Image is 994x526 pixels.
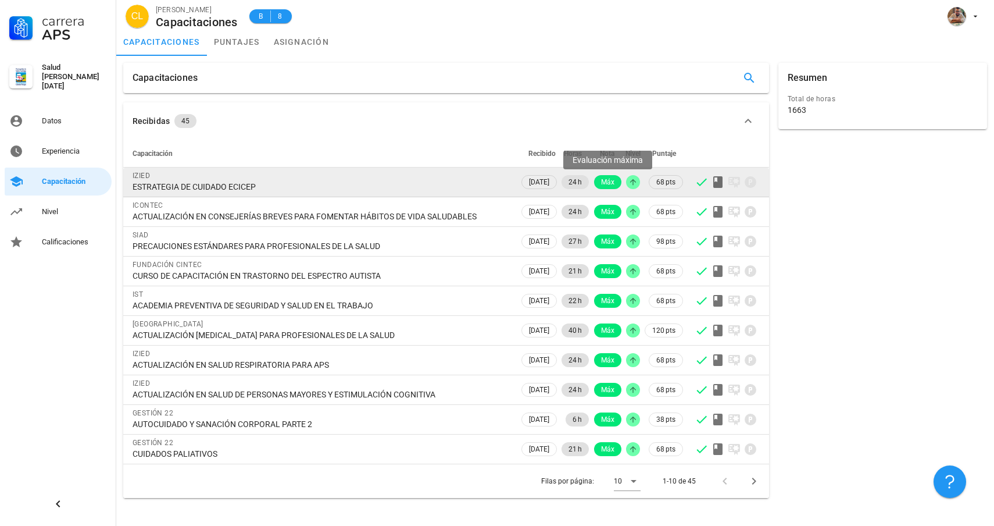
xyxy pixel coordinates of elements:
div: ACADEMIA PREVENTIVA DE SEGURIDAD Y SALUD EN EL TRABAJO [133,300,510,311]
div: Salud [PERSON_NAME][DATE] [42,63,107,91]
div: ACTUALIZACIÓN EN CONSEJERÍAS BREVES PARA FOMENTAR HÁBITOS DE VIDA SALUDABLES [133,211,510,222]
span: [DATE] [529,176,549,189]
div: Experiencia [42,147,107,156]
span: Máx [601,264,614,278]
a: Experiencia [5,137,112,165]
div: 1663 [788,105,806,115]
th: Nivel [624,140,642,168]
span: 68 pts [656,443,675,455]
span: GESTIÓN 22 [133,439,173,447]
span: GESTIÓN 22 [133,409,173,417]
div: Total de horas [788,93,978,105]
span: 22 h [568,294,582,308]
span: 8 [276,10,285,22]
span: 68 pts [656,206,675,218]
div: Carrera [42,14,107,28]
span: 45 [181,114,189,128]
div: Nivel [42,207,107,216]
th: Puntaje [642,140,685,168]
span: FUNDACIÓN CINTEC [133,261,202,269]
span: [GEOGRAPHIC_DATA] [133,320,203,328]
span: 24 h [568,383,582,397]
a: Datos [5,107,112,135]
div: 10 [614,476,622,486]
div: ESTRATEGIA DE CUIDADO ECICEP [133,182,510,192]
button: Página siguiente [743,471,764,492]
span: Máx [601,383,614,397]
div: Calificaciones [42,237,107,247]
span: 24 h [568,175,582,189]
span: ICONTEC [133,201,163,209]
span: [DATE] [529,324,549,337]
span: IZIED [133,172,150,180]
button: Recibidas 45 [123,102,769,140]
a: puntajes [207,28,267,56]
span: Máx [601,175,614,189]
span: 21 h [568,442,582,456]
span: Puntaje [652,150,676,158]
div: 10Filas por página: [614,472,641,491]
span: 68 pts [656,354,675,366]
a: Nivel [5,198,112,226]
span: 68 pts [656,265,675,277]
span: 120 pts [652,325,675,336]
span: 24 h [568,205,582,219]
div: Resumen [788,63,828,93]
span: [DATE] [529,354,549,367]
span: Máx [601,205,614,219]
span: B [256,10,266,22]
div: Capacitación [42,177,107,186]
th: Horas [559,140,591,168]
span: IST [133,290,143,298]
div: CURSO DE CAPACITACIÓN EN TRASTORNO DEL ESPECTRO AUTISTA [133,271,510,281]
span: IZIED [133,379,150,388]
span: [DATE] [529,443,549,456]
span: Capacitación [133,150,173,158]
span: Máx [601,442,614,456]
div: avatar [947,7,966,26]
span: Nivel [625,150,641,158]
span: Nota [600,150,614,158]
span: [DATE] [529,265,549,278]
div: 1-10 de 45 [663,476,696,486]
span: 21 h [568,264,582,278]
span: 6 h [573,413,582,427]
span: [DATE] [529,294,549,307]
span: Recibido [528,150,556,158]
div: CUIDADOS PALIATIVOS [133,449,510,459]
div: APS [42,28,107,42]
span: 38 pts [656,414,675,425]
th: Recibido [519,140,559,168]
div: [PERSON_NAME] [156,4,238,16]
span: 27 h [568,234,582,248]
span: 98 pts [656,236,675,247]
span: IZIED [133,350,150,358]
span: Máx [601,324,614,337]
span: Máx [601,234,614,248]
div: Datos [42,116,107,126]
div: Capacitaciones [156,16,238,29]
span: 68 pts [656,295,675,307]
a: asignación [267,28,337,56]
span: CL [131,5,143,28]
span: 68 pts [656,176,675,188]
span: Horas [564,150,582,158]
span: [DATE] [529,413,549,426]
span: 68 pts [656,384,675,396]
th: Nota [591,140,624,168]
span: [DATE] [529,205,549,218]
div: Recibidas [133,115,170,127]
div: ACTUALIZACIÓN EN SALUD DE PERSONAS MAYORES Y ESTIMULACIÓN COGNITIVA [133,389,510,400]
span: Máx [601,413,614,427]
div: ACTUALIZACIÓN [MEDICAL_DATA] PARA PROFESIONALES DE LA SALUD [133,330,510,340]
a: Capacitación [5,168,112,196]
a: capacitaciones [116,28,207,56]
span: 24 h [568,353,582,367]
div: AUTOCUIDADO Y SANACIÓN CORPORAL PARTE 2 [133,419,510,429]
div: avatar [126,5,149,28]
span: [DATE] [529,383,549,396]
div: PRECAUCIONES ESTÁNDARES PARA PROFESIONALES DE LA SALUD [133,241,510,251]
span: SIAD [133,231,149,239]
span: [DATE] [529,235,549,248]
div: ACTUALIZACIÓN EN SALUD RESPIRATORIA PARA APS [133,360,510,370]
